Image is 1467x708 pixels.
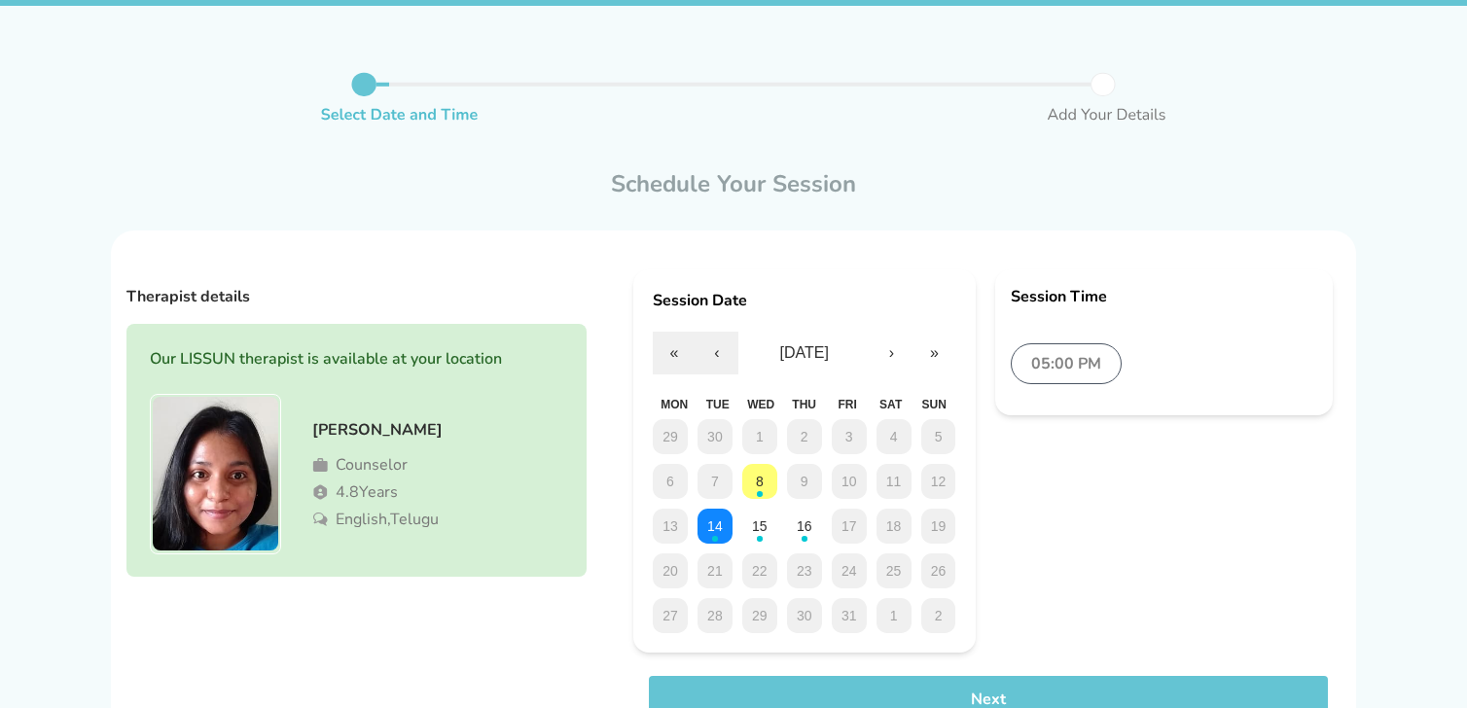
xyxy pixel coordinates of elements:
button: › [871,332,913,374]
span: [DATE] [780,344,829,361]
abbr: 28 October 2025 [707,608,723,623]
abbr: Saturday [879,398,902,411]
button: 29 September 2025 [653,419,688,454]
abbr: 27 October 2025 [662,608,678,623]
img: image [153,397,278,550]
abbr: 2 November 2025 [935,608,943,623]
button: 22 October 2025 [742,553,777,588]
img: Chat Icon [312,512,328,527]
p: Counselor [336,453,408,477]
img: Person Icon [312,484,328,500]
abbr: 30 October 2025 [797,608,812,623]
abbr: 8 October 2025 [756,474,764,489]
img: Progress1.svg [301,68,1166,146]
p: English,Telugu [336,508,439,531]
abbr: 4 October 2025 [890,429,898,444]
button: 15 October 2025 [742,509,777,544]
button: 11 October 2025 [877,464,912,499]
abbr: 18 October 2025 [886,518,902,534]
abbr: 10 October 2025 [841,474,857,489]
button: 1 November 2025 [877,598,912,633]
button: 2 October 2025 [787,419,822,454]
button: « [653,332,696,374]
abbr: Friday [839,398,857,411]
abbr: Sunday [921,398,946,411]
abbr: 21 October 2025 [707,563,723,579]
abbr: 6 October 2025 [666,474,674,489]
abbr: 7 October 2025 [711,474,719,489]
abbr: 1 November 2025 [890,608,898,623]
button: 30 October 2025 [787,598,822,633]
button: 31 October 2025 [832,598,867,633]
abbr: 31 October 2025 [841,608,857,623]
button: 4 October 2025 [877,419,912,454]
abbr: 2 October 2025 [801,429,808,444]
abbr: 13 October 2025 [662,518,678,534]
p: Schedule Your Session [111,168,1356,199]
button: 10 October 2025 [832,464,867,499]
button: 27 October 2025 [653,598,688,633]
abbr: 3 October 2025 [845,429,853,444]
abbr: Monday [661,398,688,411]
img: Briefcase Icon [312,457,328,473]
button: 21 October 2025 [698,553,733,588]
abbr: 29 September 2025 [662,429,678,444]
button: 26 October 2025 [921,553,956,588]
abbr: Tuesday [706,398,730,411]
button: 16 October 2025 [787,509,822,544]
p: [PERSON_NAME] [312,418,443,442]
button: 30 September 2025 [698,419,733,454]
abbr: 17 October 2025 [841,518,857,534]
label: 05:00 PM [1011,343,1122,384]
button: 29 October 2025 [742,598,777,633]
button: 1 October 2025 [742,419,777,454]
p: Our LISSUN therapist is available at your location [150,347,563,371]
button: 9 October 2025 [787,464,822,499]
button: 17 October 2025 [832,509,867,544]
abbr: 25 October 2025 [886,563,902,579]
button: 7 October 2025 [698,464,733,499]
abbr: 14 October 2025 [707,518,723,534]
button: 8 October 2025 [742,464,777,499]
abbr: 19 October 2025 [931,518,947,534]
button: » [913,332,956,374]
div: Session Time [1011,285,1318,308]
abbr: 30 September 2025 [707,429,723,444]
abbr: 16 October 2025 [797,518,812,534]
abbr: 23 October 2025 [797,563,812,579]
button: 12 October 2025 [921,464,956,499]
abbr: 1 October 2025 [756,429,764,444]
abbr: 26 October 2025 [931,563,947,579]
abbr: 15 October 2025 [752,518,768,534]
abbr: 9 October 2025 [801,474,808,489]
button: 14 October 2025 [698,509,733,544]
abbr: 24 October 2025 [841,563,857,579]
button: ‹ [696,332,738,374]
abbr: Wednesday [747,398,774,411]
button: 24 October 2025 [832,553,867,588]
p: Therapist details [126,285,250,308]
div: Session Date [653,289,956,312]
button: 23 October 2025 [787,553,822,588]
button: 18 October 2025 [877,509,912,544]
button: 13 October 2025 [653,509,688,544]
abbr: 29 October 2025 [752,608,768,623]
abbr: 5 October 2025 [935,429,943,444]
button: 5 October 2025 [921,419,956,454]
abbr: 20 October 2025 [662,563,678,579]
abbr: 11 October 2025 [886,474,902,489]
button: 6 October 2025 [653,464,688,499]
button: 28 October 2025 [698,598,733,633]
button: 20 October 2025 [653,553,688,588]
button: 25 October 2025 [877,553,912,588]
p: 4.8 Years [336,480,398,504]
abbr: 12 October 2025 [931,474,947,489]
button: [DATE] [738,332,871,374]
button: 3 October 2025 [832,419,867,454]
abbr: Thursday [792,398,816,411]
button: 2 November 2025 [921,598,956,633]
button: 19 October 2025 [921,509,956,544]
abbr: 22 October 2025 [752,563,768,579]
